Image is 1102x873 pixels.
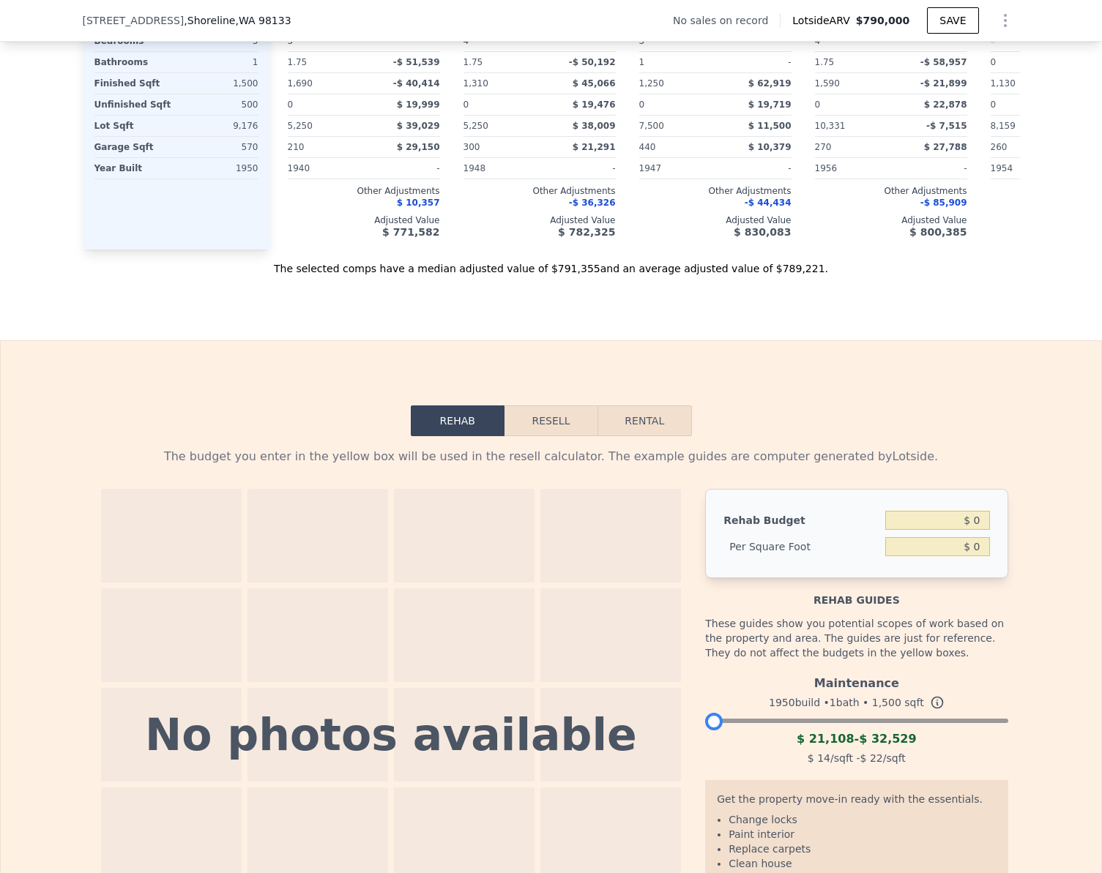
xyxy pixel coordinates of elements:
[94,448,1008,465] div: The budget you enter in the yellow box will be used in the resell calculator. The example guides ...
[718,52,792,72] div: -
[639,185,792,197] div: Other Adjustments
[573,100,616,110] span: $ 19,476
[393,57,440,67] span: -$ 51,539
[808,752,830,764] span: $ 14
[920,198,967,208] span: -$ 85,909
[411,405,505,436] button: Rehab
[856,15,910,26] span: $790,000
[463,158,537,179] div: 1948
[397,100,440,110] span: $ 19,999
[815,158,888,179] div: 1956
[909,226,967,238] span: $ 800,385
[991,121,1016,131] span: 8,159
[729,856,996,871] li: Clean house
[639,52,712,72] div: 1
[597,405,691,436] button: Rental
[748,78,792,89] span: $ 62,919
[924,142,967,152] span: $ 27,788
[748,100,792,110] span: $ 19,719
[859,732,916,746] span: $ 32,529
[288,52,361,72] div: 1.75
[463,78,488,89] span: 1,310
[894,158,967,179] div: -
[179,73,258,94] div: 1,500
[288,121,313,131] span: 5,250
[179,94,258,115] div: 500
[991,100,997,110] span: 0
[288,142,305,152] span: 210
[463,214,616,226] div: Adjusted Value
[94,94,174,115] div: Unfinished Sqft
[815,100,821,110] span: 0
[573,78,616,89] span: $ 45,066
[991,6,1020,35] button: Show Options
[815,185,967,197] div: Other Adjustments
[920,78,967,89] span: -$ 21,899
[705,692,1008,713] div: 1950 build • 1 bath • sqft
[288,158,361,179] div: 1940
[83,250,1020,276] div: The selected comps have a median adjusted value of $791,355 and an average adjusted value of $789...
[991,78,1016,89] span: 1,130
[94,137,174,157] div: Garage Sqft
[573,142,616,152] span: $ 21,291
[705,607,1008,669] div: These guides show you potential scopes of work based on the property and area. The guides are jus...
[729,827,996,842] li: Paint interior
[94,158,174,179] div: Year Built
[288,78,313,89] span: 1,690
[797,732,854,746] span: $ 21,108
[924,100,967,110] span: $ 22,878
[83,13,185,28] span: [STREET_ADDRESS]
[991,158,1064,179] div: 1954
[463,100,469,110] span: 0
[926,121,967,131] span: -$ 7,515
[288,100,294,110] span: 0
[463,142,480,152] span: 300
[792,13,855,28] span: Lotside ARV
[815,78,840,89] span: 1,590
[927,7,978,34] button: SAVE
[179,52,258,72] div: 1
[705,748,1008,768] div: /sqft - /sqft
[543,158,616,179] div: -
[729,812,996,827] li: Change locks
[94,73,174,94] div: Finished Sqft
[705,669,1008,692] div: Maintenance
[723,507,879,533] div: Rehab Budget
[382,226,439,238] span: $ 771,582
[179,137,258,157] div: 570
[639,121,664,131] span: 7,500
[94,116,174,136] div: Lot Sqft
[745,198,792,208] span: -$ 44,434
[639,78,664,89] span: 1,250
[815,142,832,152] span: 270
[94,52,174,72] div: Bathrooms
[729,842,996,856] li: Replace carpets
[815,121,846,131] span: 10,331
[860,752,883,764] span: $ 22
[673,13,780,28] div: No sales on record
[288,214,440,226] div: Adjusted Value
[393,78,440,89] span: -$ 40,414
[569,57,616,67] span: -$ 50,192
[705,578,1008,607] div: Rehab guides
[639,100,645,110] span: 0
[558,226,615,238] span: $ 782,325
[718,158,792,179] div: -
[367,158,440,179] div: -
[717,792,996,812] div: Get the property move-in ready with the essentials.
[179,116,258,136] div: 9,176
[920,57,967,67] span: -$ 58,957
[397,198,440,208] span: $ 10,357
[463,52,537,72] div: 1.75
[505,405,597,436] button: Resell
[569,198,616,208] span: -$ 36,326
[991,142,1008,152] span: 260
[872,697,901,708] span: 1,500
[184,13,291,28] span: , Shoreline
[639,158,712,179] div: 1947
[723,533,879,560] div: Per Square Foot
[639,214,792,226] div: Adjusted Value
[397,121,440,131] span: $ 39,029
[235,15,291,26] span: , WA 98133
[397,142,440,152] span: $ 29,150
